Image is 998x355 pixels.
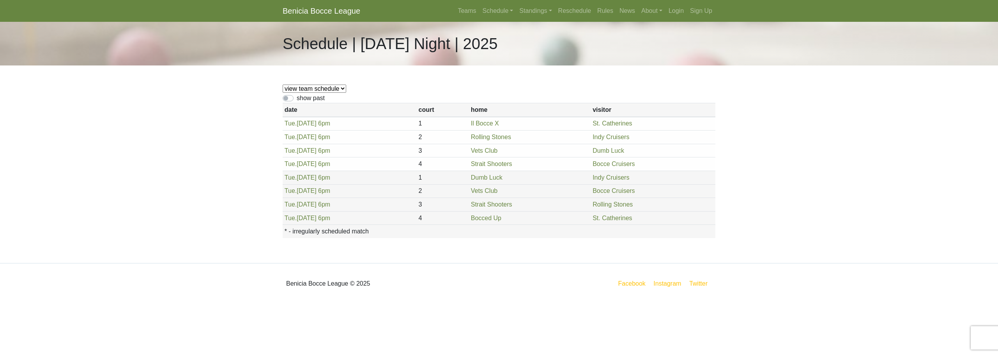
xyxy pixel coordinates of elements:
[471,174,503,181] a: Dumb Luck
[285,201,297,208] span: Tue.
[285,161,330,167] a: Tue.[DATE] 6pm
[687,3,715,19] a: Sign Up
[471,120,499,127] a: Il Bocce X
[417,144,469,157] td: 3
[593,134,629,140] a: Indy Cruisers
[285,120,330,127] a: Tue.[DATE] 6pm
[665,3,687,19] a: Login
[285,161,297,167] span: Tue.
[285,187,330,194] a: Tue.[DATE] 6pm
[469,103,591,117] th: home
[417,198,469,212] td: 3
[285,147,297,154] span: Tue.
[283,225,715,238] th: * - irregularly scheduled match
[417,171,469,184] td: 1
[417,157,469,171] td: 4
[471,147,497,154] a: Vets Club
[652,279,683,288] a: Instagram
[417,103,469,117] th: court
[285,120,297,127] span: Tue.
[471,215,501,221] a: Bocced Up
[688,279,714,288] a: Twitter
[471,201,512,208] a: Strait Shooters
[555,3,595,19] a: Reschedule
[594,3,616,19] a: Rules
[480,3,517,19] a: Schedule
[417,184,469,198] td: 2
[285,215,330,221] a: Tue.[DATE] 6pm
[591,103,715,117] th: visitor
[638,3,665,19] a: About
[471,134,511,140] a: Rolling Stones
[593,187,635,194] a: Bocce Cruisers
[417,131,469,144] td: 2
[285,134,330,140] a: Tue.[DATE] 6pm
[285,147,330,154] a: Tue.[DATE] 6pm
[593,201,633,208] a: Rolling Stones
[285,187,297,194] span: Tue.
[471,161,512,167] a: Strait Shooters
[277,270,499,298] div: Benicia Bocce League © 2025
[593,147,624,154] a: Dumb Luck
[471,187,497,194] a: Vets Club
[285,174,297,181] span: Tue.
[593,215,632,221] a: St. Catherines
[417,211,469,225] td: 4
[455,3,479,19] a: Teams
[593,174,629,181] a: Indy Cruisers
[283,3,360,19] a: Benicia Bocce League
[285,174,330,181] a: Tue.[DATE] 6pm
[593,161,635,167] a: Bocce Cruisers
[516,3,555,19] a: Standings
[285,134,297,140] span: Tue.
[617,279,647,288] a: Facebook
[285,201,330,208] a: Tue.[DATE] 6pm
[283,34,497,53] h1: Schedule | [DATE] Night | 2025
[417,117,469,131] td: 1
[283,103,417,117] th: date
[297,94,325,103] label: show past
[285,215,297,221] span: Tue.
[616,3,638,19] a: News
[593,120,632,127] a: St. Catherines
